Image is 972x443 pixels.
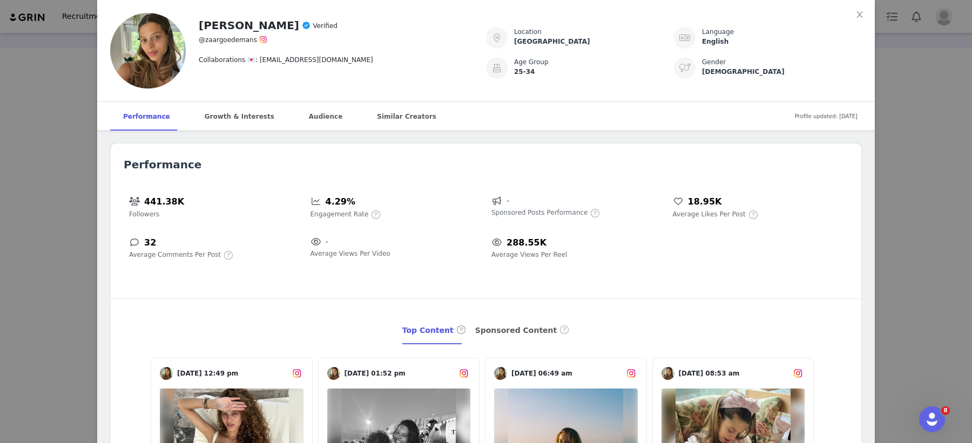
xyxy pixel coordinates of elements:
div: Top Content [402,317,467,345]
div: Audience [296,102,355,131]
div: Location [514,27,674,37]
h5: 288.55K [507,236,546,250]
img: v2 [661,367,674,380]
div: [GEOGRAPHIC_DATA] [514,37,674,46]
div: English [702,37,862,46]
img: v2 [494,367,507,380]
div: Language [702,27,862,37]
span: Sponsored Posts Performance [491,208,588,217]
div: Sponsored Content [475,317,570,345]
img: v2 [327,367,340,380]
h2: [PERSON_NAME] [199,17,299,33]
img: instagram.svg [459,369,469,378]
h5: 441.38K [144,195,184,209]
img: instagram.svg [259,36,267,44]
div: Growth & Interests [192,102,287,131]
span: [DATE] 08:53 am [674,369,792,378]
span: Average Views Per Reel [491,250,567,260]
img: v2 [160,367,173,380]
span: - [326,235,329,248]
span: 8 [941,406,950,415]
div: Similar Creators [364,102,449,131]
img: instagram.svg [292,369,302,378]
h5: 18.95K [688,195,722,209]
h5: 32 [144,236,156,250]
img: instagram.svg [793,369,803,378]
span: Profile updated: [DATE] [795,104,858,128]
span: Average Comments Per Post [129,250,221,260]
body: Rich Text Area. Press ALT-0 for help. [9,9,443,21]
div: Collaborations 💌: [EMAIL_ADDRESS][DOMAIN_NAME] [199,46,473,65]
img: v2 [110,13,186,88]
span: [DATE] 01:52 pm [340,369,458,378]
span: Engagement Rate [310,209,369,219]
span: Verified [313,22,337,30]
img: instagram.svg [626,369,636,378]
span: - [507,194,510,207]
span: Average Views Per Video [310,249,390,258]
span: @zaargoedemans [199,36,257,44]
span: Average Likes Per Post [673,209,746,219]
div: Gender [702,57,862,67]
span: [DATE] 12:49 pm [173,369,291,378]
div: Performance [110,102,183,131]
h5: 4.29% [326,195,356,209]
span: Followers [129,209,159,219]
span: [DATE] 06:49 am [507,369,625,378]
div: [DEMOGRAPHIC_DATA] [702,67,862,77]
div: 25-34 [514,67,674,77]
h2: Performance [124,156,848,173]
iframe: Intercom live chat [919,406,945,432]
div: Age Group [514,57,674,67]
i: icon: close [855,10,864,19]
